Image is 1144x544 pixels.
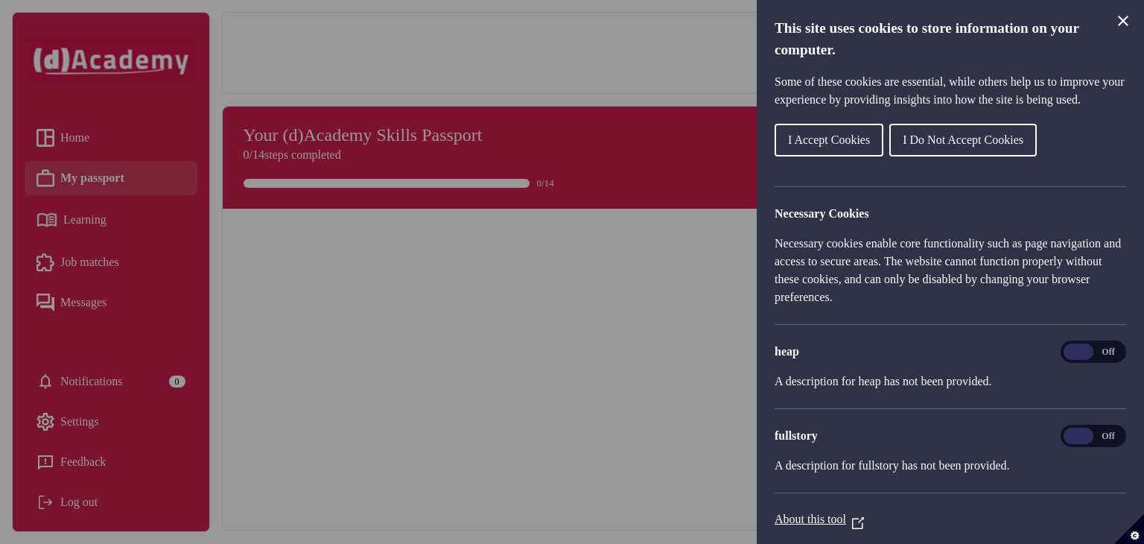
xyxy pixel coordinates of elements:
p: A description for fullstory has not been provided. [775,457,1126,475]
span: On [1064,428,1093,444]
span: I Do Not Accept Cookies [903,133,1023,146]
h3: heap [775,343,1126,361]
span: I Accept Cookies [788,133,870,146]
p: Necessary cookies enable core functionality such as page navigation and access to secure areas. T... [775,235,1126,306]
button: I Accept Cookies [775,124,883,156]
button: Set cookie preferences [1114,514,1144,544]
p: A description for heap has not been provided. [775,373,1126,390]
button: Close Cookie Control [1114,12,1132,30]
span: Off [1093,344,1123,360]
button: I Do Not Accept Cookies [889,124,1037,156]
h1: This site uses cookies to store information on your computer. [775,18,1126,61]
p: Some of these cookies are essential, while others help us to improve your experience by providing... [775,73,1126,109]
h2: Necessary Cookies [775,205,1126,223]
a: About this tool [775,513,864,525]
span: Off [1093,428,1123,444]
h3: fullstory [775,427,1126,445]
span: On [1064,344,1093,360]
